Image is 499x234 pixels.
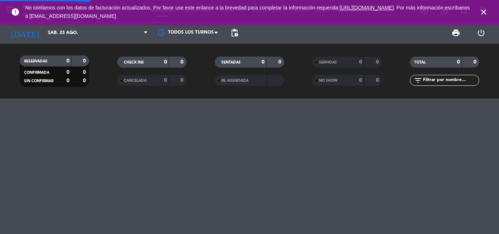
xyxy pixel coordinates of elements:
[340,5,394,11] a: [URL][DOMAIN_NAME]
[24,79,53,83] span: SIN CONFIRMAR
[457,60,460,65] strong: 0
[230,28,239,37] span: pending_actions
[359,60,362,65] strong: 0
[11,8,20,16] i: error
[452,28,460,37] span: print
[124,79,146,83] span: CANCELADA
[5,25,44,41] i: [DATE]
[68,28,77,37] i: arrow_drop_down
[164,78,167,83] strong: 0
[25,5,470,19] span: No contamos con los datos de facturación actualizados. Por favor use este enlance a la brevedad p...
[25,5,470,19] a: . Por más información escríbanos a [EMAIL_ADDRESS][DOMAIN_NAME]
[468,22,494,44] div: LOG OUT
[359,78,362,83] strong: 0
[221,79,248,83] span: RE AGENDADA
[83,58,87,64] strong: 0
[479,8,488,16] i: close
[24,71,49,74] span: CONFIRMADA
[66,58,69,64] strong: 0
[66,78,69,83] strong: 0
[319,79,338,83] span: NO SHOW
[180,78,185,83] strong: 0
[83,78,87,83] strong: 0
[262,60,264,65] strong: 0
[376,60,380,65] strong: 0
[473,60,478,65] strong: 0
[24,60,47,63] span: RESERVADAS
[376,78,380,83] strong: 0
[477,28,485,37] i: power_settings_new
[319,61,337,64] span: SERVIDAS
[422,76,479,84] input: Filtrar por nombre...
[83,70,87,75] strong: 0
[180,60,185,65] strong: 0
[124,61,144,64] span: CHECK INS
[221,61,241,64] span: SENTADAS
[66,70,69,75] strong: 0
[164,60,167,65] strong: 0
[278,60,283,65] strong: 0
[414,61,426,64] span: TOTAL
[414,76,422,85] i: filter_list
